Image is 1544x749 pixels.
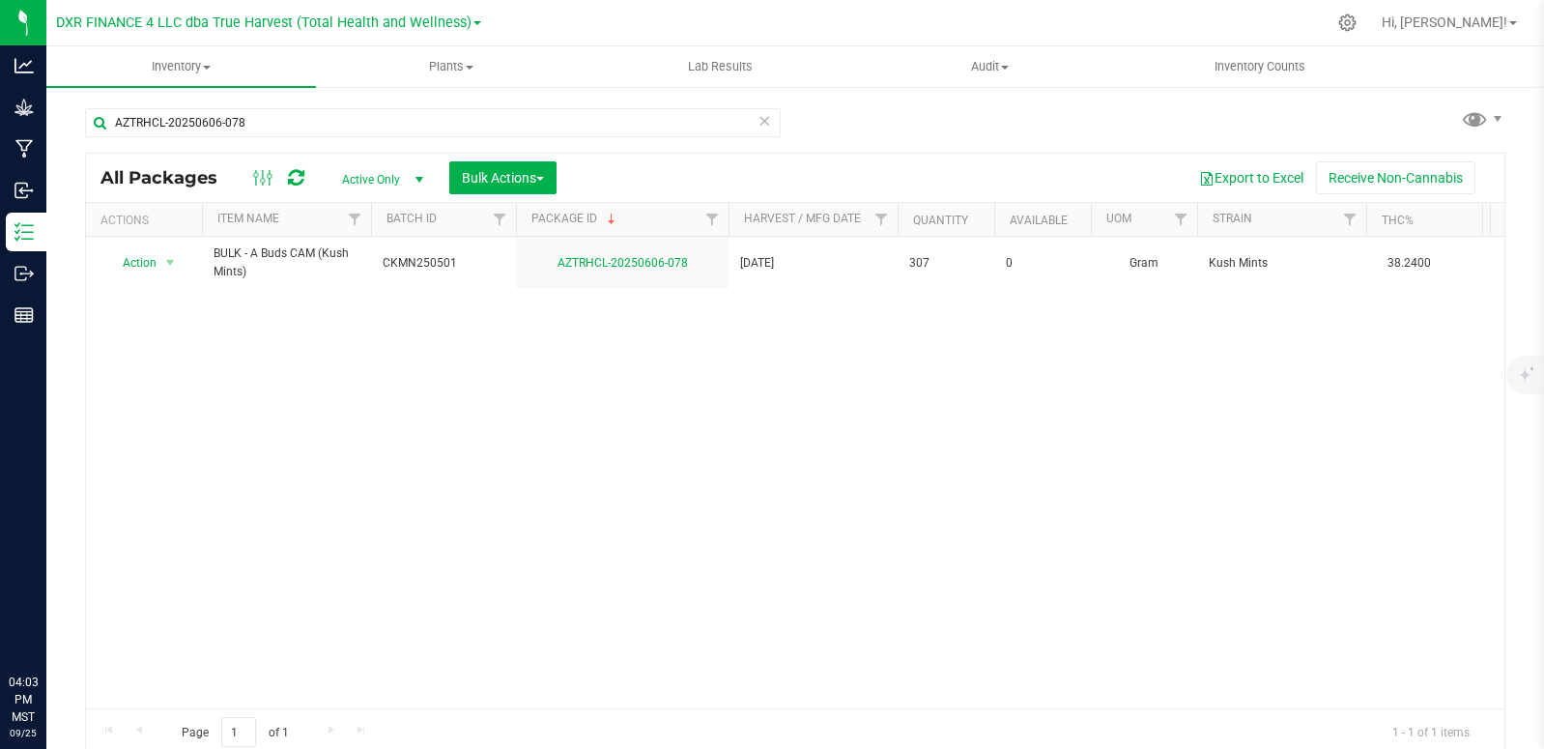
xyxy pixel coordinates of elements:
[1382,214,1414,227] a: THC%
[856,58,1124,75] span: Audit
[1188,58,1331,75] span: Inventory Counts
[14,139,34,158] inline-svg: Manufacturing
[697,203,729,236] a: Filter
[1187,161,1316,194] button: Export to Excel
[317,58,585,75] span: Plants
[383,254,504,273] span: CKMN250501
[214,245,359,281] span: BULK - A Buds CAM (Kush Mints)
[909,254,983,273] span: 307
[1165,203,1197,236] a: Filter
[339,203,371,236] a: Filter
[1209,254,1355,273] span: Kush Mints
[105,249,157,276] span: Action
[1102,254,1186,273] span: Gram
[462,170,544,186] span: Bulk Actions
[165,717,304,747] span: Page of 1
[1006,254,1079,273] span: 0
[758,108,771,133] span: Clear
[19,594,77,652] iframe: Resource center
[217,212,279,225] a: Item Name
[1106,212,1131,225] a: UOM
[85,108,781,137] input: Search Package ID, Item Name, SKU, Lot or Part Number...
[56,14,472,31] span: DXR FINANCE 4 LLC dba True Harvest (Total Health and Wellness)
[221,717,256,747] input: 1
[158,249,183,276] span: select
[14,222,34,242] inline-svg: Inventory
[531,212,619,225] a: Package ID
[1316,161,1475,194] button: Receive Non-Cannabis
[1213,212,1252,225] a: Strain
[558,256,688,270] a: AZTRHCL-20250606-078
[14,264,34,283] inline-svg: Outbound
[855,46,1125,87] a: Audit
[57,591,80,615] iframe: Resource center unread badge
[1382,14,1507,30] span: Hi, [PERSON_NAME]!
[46,46,316,87] a: Inventory
[866,203,898,236] a: Filter
[1010,214,1068,227] a: Available
[1377,717,1485,746] span: 1 - 1 of 1 items
[744,212,861,225] a: Harvest / Mfg Date
[1334,203,1366,236] a: Filter
[46,58,316,75] span: Inventory
[484,203,516,236] a: Filter
[14,305,34,325] inline-svg: Reports
[1378,249,1441,277] span: 38.2400
[14,181,34,200] inline-svg: Inbound
[316,46,586,87] a: Plants
[100,167,237,188] span: All Packages
[9,726,38,740] p: 09/25
[586,46,855,87] a: Lab Results
[662,58,779,75] span: Lab Results
[386,212,437,225] a: Batch ID
[1335,14,1359,32] div: Manage settings
[740,254,886,273] span: [DATE]
[14,98,34,117] inline-svg: Grow
[14,56,34,75] inline-svg: Analytics
[100,214,194,227] div: Actions
[913,214,968,227] a: Quantity
[9,674,38,726] p: 04:03 PM MST
[1125,46,1394,87] a: Inventory Counts
[449,161,557,194] button: Bulk Actions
